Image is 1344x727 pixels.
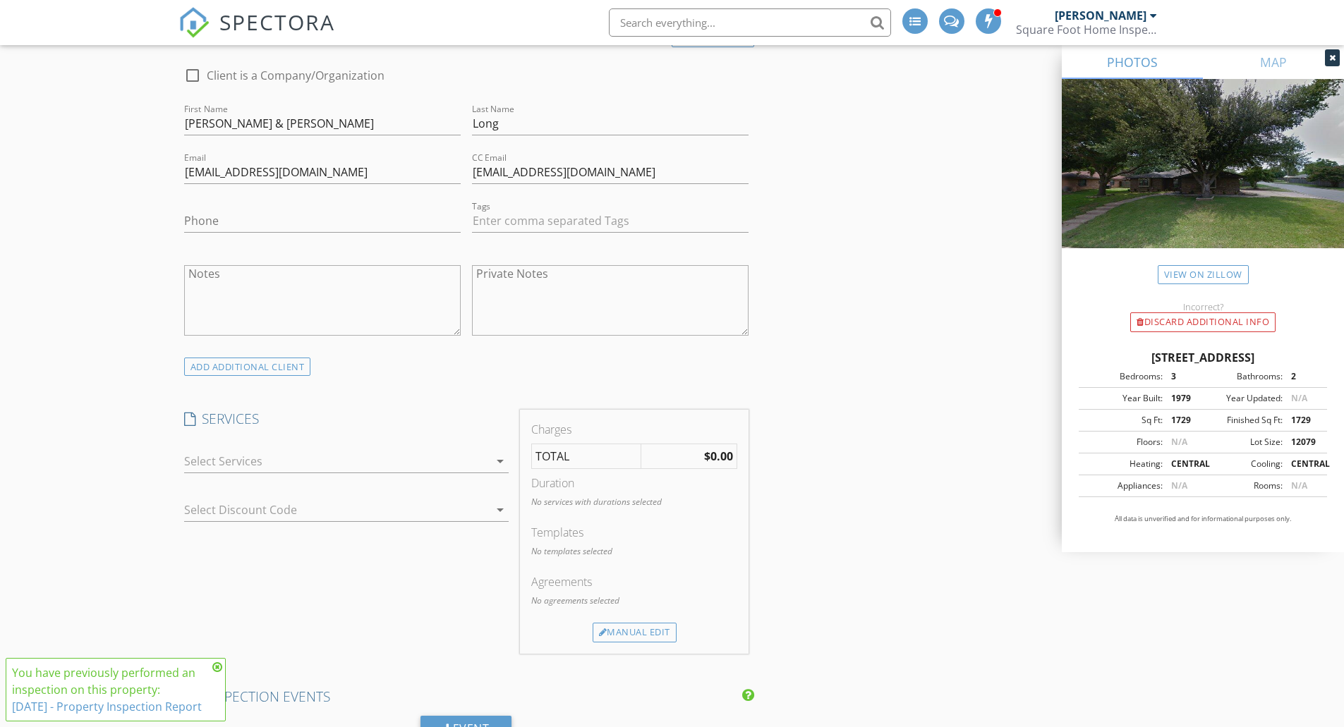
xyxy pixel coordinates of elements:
input: Search everything... [609,8,891,37]
div: Heating: [1083,458,1163,470]
div: Bedrooms: [1083,370,1163,383]
div: Lot Size: [1203,436,1283,448]
a: PHOTOS [1062,45,1203,79]
img: streetview [1062,79,1344,282]
div: 1979 [1163,392,1203,405]
div: Appliances: [1083,479,1163,492]
div: Agreements [531,573,737,590]
a: [DATE] - Property Inspection Report [12,699,202,714]
img: The Best Home Inspection Software - Spectora [178,7,210,38]
div: Charges [531,421,737,438]
div: 3 [1163,370,1203,383]
p: No services with durations selected [531,496,737,508]
span: N/A [1171,436,1187,448]
div: [PERSON_NAME] [1055,8,1146,23]
span: N/A [1291,479,1307,491]
div: Bathrooms: [1203,370,1283,383]
h4: INSPECTION EVENTS [184,688,749,706]
i: arrow_drop_down [492,501,509,518]
div: You have previously performed an inspection on this property: [12,664,208,715]
div: 2 [1283,370,1323,383]
p: All data is unverified and for informational purposes only. [1079,514,1327,524]
div: Finished Sq Ft: [1203,414,1283,427]
div: 1729 [1283,414,1323,427]
a: SPECTORA [178,19,335,49]
div: CENTRAL [1163,458,1203,470]
div: Floors: [1083,436,1163,448]
div: Rooms: [1203,479,1283,492]
p: No agreements selected [531,594,737,607]
div: ADD ADDITIONAL client [184,358,311,377]
div: Year Built: [1083,392,1163,405]
div: 12079 [1283,436,1323,448]
div: [STREET_ADDRESS] [1079,349,1327,366]
a: MAP [1203,45,1344,79]
h4: SERVICES [184,410,509,428]
a: View on Zillow [1158,265,1249,284]
span: SPECTORA [219,7,335,37]
label: Client is a Company/Organization [207,68,385,83]
td: TOTAL [531,444,641,469]
div: Discard Additional info [1130,312,1276,332]
div: Manual Edit [593,623,677,642]
div: Sq Ft: [1083,414,1163,427]
i: arrow_drop_down [492,453,509,470]
div: Square Foot Home Inspections, PLLC [1016,23,1157,37]
div: Cooling: [1203,458,1283,470]
span: N/A [1291,392,1307,404]
span: N/A [1171,479,1187,491]
div: Incorrect? [1062,301,1344,312]
p: No templates selected [531,545,737,558]
div: Year Updated: [1203,392,1283,405]
div: Duration [531,475,737,491]
div: CENTRAL [1283,458,1323,470]
div: Templates [531,524,737,541]
strong: $0.00 [704,448,733,464]
div: 1729 [1163,414,1203,427]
